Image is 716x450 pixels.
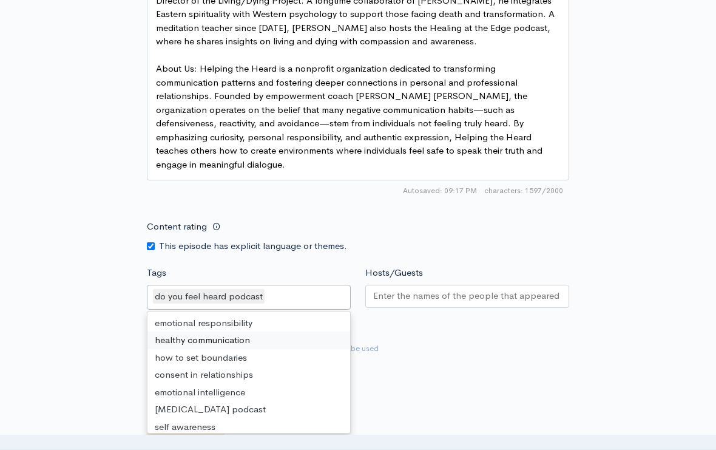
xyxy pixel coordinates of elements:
div: self awareness [147,418,350,436]
label: Content rating [147,214,207,239]
div: consent in relationships [147,366,350,384]
div: how to set boundaries [147,349,350,367]
span: 1597/2000 [484,185,563,196]
span: About Us: Helping the Heard is a nonprofit organization dedicated to transforming communication p... [156,63,545,170]
label: This episode has explicit language or themes. [159,239,347,253]
div: emotional intelligence [147,384,350,401]
div: emotional responsibility [147,315,350,332]
input: Enter the names of the people that appeared on this episode [373,289,561,303]
label: Tags [147,266,166,280]
label: Hosts/Guests [365,266,423,280]
div: healthy communication [147,332,350,349]
small: If no artwork is selected your default podcast artwork will be used [147,343,569,355]
div: do you feel heard podcast [153,289,265,304]
div: [MEDICAL_DATA] podcast [147,401,350,418]
span: Autosaved: 09:17 PM [403,185,477,196]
